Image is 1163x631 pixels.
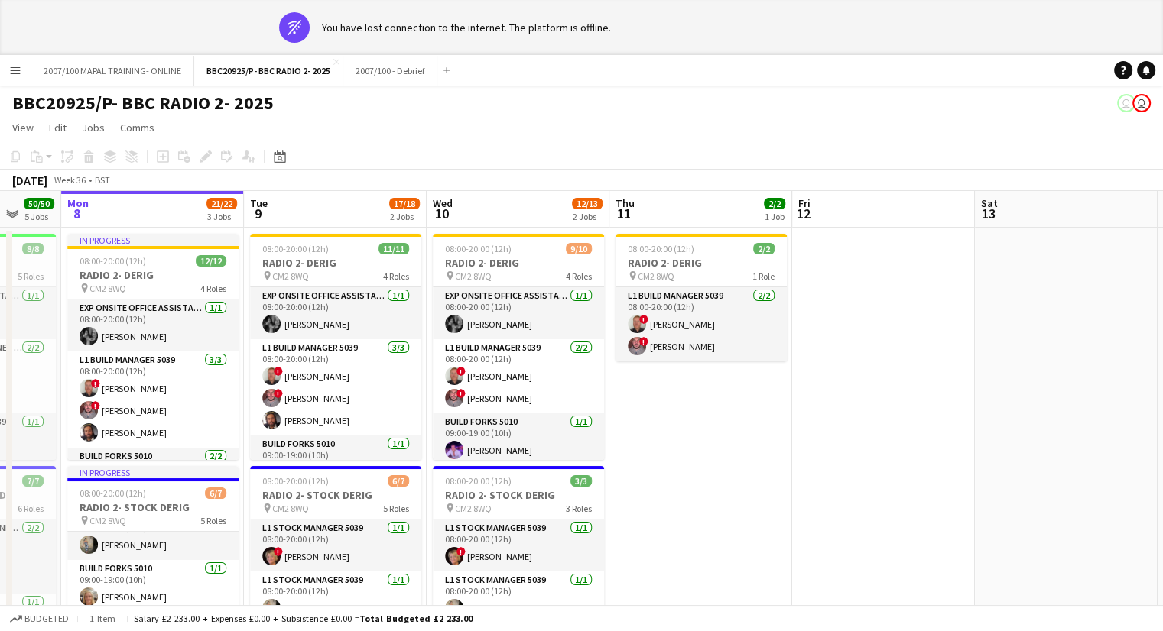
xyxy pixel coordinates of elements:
app-card-role: L1 Build Manager 50393/308:00-20:00 (12h)![PERSON_NAME]![PERSON_NAME][PERSON_NAME] [250,339,421,435]
div: BST [95,174,110,186]
app-job-card: 08:00-20:00 (12h)11/11RADIO 2- DERIG CM2 8WQ4 RolesExp Onsite Office Assistant 50121/108:00-20:00... [250,234,421,460]
app-card-role: L1 Stock Manager 50391/108:00-20:00 (12h)[PERSON_NAME] [67,508,239,560]
span: Mon [67,196,89,210]
span: 4 Roles [383,270,409,282]
span: 1 item [84,613,121,624]
span: 08:00-20:00 (12h) [445,475,512,487]
span: Sat [981,196,998,210]
button: Budgeted [8,610,71,627]
span: 5 Roles [18,270,44,282]
span: 6 Roles [18,503,44,514]
app-card-role: Build Forks 50101/109:00-19:00 (10h)[PERSON_NAME] [433,413,604,465]
span: CM2 8WQ [89,515,126,526]
span: 9/10 [566,243,592,254]
app-card-role: Build Forks 50101/109:00-19:00 (10h)[PERSON_NAME] [67,560,239,612]
span: ! [456,367,466,376]
h3: RADIO 2- STOCK DERIG [433,488,604,502]
span: Thu [616,196,635,210]
span: 4 Roles [200,283,226,294]
span: 12 [796,205,811,222]
span: ! [456,389,466,398]
a: Jobs [76,118,111,138]
app-card-role: L1 Stock Manager 50391/108:00-20:00 (12h)![PERSON_NAME] [250,519,421,571]
span: CM2 8WQ [638,270,674,282]
span: 08:00-20:00 (12h) [445,243,512,254]
span: 13 [979,205,998,222]
span: CM2 8WQ [455,270,492,282]
app-user-avatar: Grace Shorten [1132,94,1151,112]
app-card-role: Exp Onsite Office Assistant 50121/108:00-20:00 (12h)[PERSON_NAME] [433,287,604,339]
div: In progress [67,466,239,478]
span: 11 [613,205,635,222]
span: ! [639,315,648,324]
span: 3 Roles [566,503,592,514]
span: 6/7 [205,487,226,499]
a: View [6,118,40,138]
button: 2007/100 MAPAL TRAINING- ONLINE [31,56,194,86]
h3: RADIO 2- DERIG [616,256,787,270]
h3: RADIO 2- DERIG [67,268,239,282]
span: 3/3 [570,475,592,487]
app-user-avatar: Grace Shorten [1117,94,1135,112]
span: 4 Roles [566,270,592,282]
span: 08:00-20:00 (12h) [80,255,146,267]
span: 12/13 [572,198,603,209]
span: ! [91,379,100,388]
app-card-role: L1 Build Manager 50393/308:00-20:00 (12h)![PERSON_NAME]![PERSON_NAME][PERSON_NAME] [67,351,239,448]
div: You have lost connection to the internet. The platform is offline. [322,21,611,34]
span: 10 [430,205,453,222]
span: ! [639,337,648,346]
app-card-role: Exp Onsite Office Assistant 50121/108:00-20:00 (12h)[PERSON_NAME] [67,299,239,351]
span: 2/2 [753,243,775,254]
span: CM2 8WQ [455,503,492,514]
app-card-role: L1 Build Manager 50392/208:00-20:00 (12h)![PERSON_NAME]![PERSON_NAME] [616,287,787,361]
span: Comms [120,121,154,134]
span: CM2 8WQ [89,283,126,294]
span: 50/50 [24,198,54,209]
app-card-role: Build Forks 50101/109:00-19:00 (10h) [250,435,421,487]
app-job-card: 08:00-20:00 (12h)9/10RADIO 2- DERIG CM2 8WQ4 RolesExp Onsite Office Assistant 50121/108:00-20:00 ... [433,234,604,460]
span: Edit [49,121,67,134]
span: 11/11 [378,243,409,254]
span: Budgeted [24,613,69,624]
app-card-role: L1 Stock Manager 50391/108:00-20:00 (12h)[PERSON_NAME] [250,571,421,623]
h3: RADIO 2- STOCK DERIG [67,500,239,514]
span: 8/8 [22,243,44,254]
app-card-role: L1 Build Manager 50392/208:00-20:00 (12h)![PERSON_NAME]![PERSON_NAME] [433,339,604,413]
span: 5 Roles [383,503,409,514]
span: ! [91,401,100,410]
span: CM2 8WQ [272,503,309,514]
div: In progress [67,234,239,246]
span: CM2 8WQ [272,270,309,282]
app-card-role: Build Forks 50102/2 [67,448,239,522]
h3: RADIO 2- STOCK DERIG [250,488,421,502]
span: 08:00-20:00 (12h) [628,243,694,254]
div: 08:00-20:00 (12h)2/2RADIO 2- DERIG CM2 8WQ1 RoleL1 Build Manager 50392/208:00-20:00 (12h)![PERSON... [616,234,787,361]
span: Wed [433,196,453,210]
h1: BBC20925/P- BBC RADIO 2- 2025 [12,92,274,115]
span: 8 [65,205,89,222]
div: 2 Jobs [390,211,419,222]
span: 12/12 [196,255,226,267]
span: ! [456,547,466,556]
div: 1 Job [765,211,785,222]
span: Week 36 [50,174,89,186]
h3: RADIO 2- DERIG [250,256,421,270]
span: Jobs [82,121,105,134]
span: 2/2 [764,198,785,209]
span: 5 Roles [200,515,226,526]
span: 08:00-20:00 (12h) [80,487,146,499]
app-card-role: L1 Stock Manager 50391/108:00-20:00 (12h)[PERSON_NAME] [433,571,604,623]
app-job-card: In progress08:00-20:00 (12h)12/12RADIO 2- DERIG CM2 8WQ4 RolesExp Onsite Office Assistant 50121/1... [67,234,239,460]
span: Fri [798,196,811,210]
span: 08:00-20:00 (12h) [262,475,329,487]
span: 7/7 [22,475,44,487]
div: 2 Jobs [573,211,602,222]
a: Comms [114,118,161,138]
app-card-role: Exp Onsite Office Assistant 50121/108:00-20:00 (12h)[PERSON_NAME] [250,287,421,339]
span: ! [274,367,283,376]
span: 6/7 [388,475,409,487]
span: Tue [250,196,268,210]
